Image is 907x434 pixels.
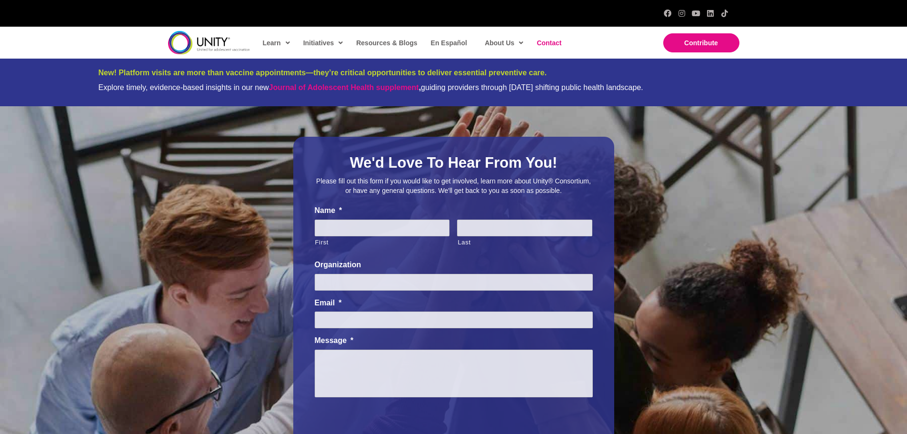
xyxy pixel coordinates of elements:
strong: , [269,83,421,91]
a: About Us [480,32,527,54]
a: Resources & Blogs [351,32,421,54]
div: Explore timely, evidence-based insights in our new guiding providers through [DATE] shifting publ... [99,83,809,92]
span: Learn [263,36,290,50]
label: Email [315,298,593,308]
a: Contact [532,32,565,54]
span: Resources & Blogs [356,39,417,47]
span: Contribute [684,39,718,47]
p: Please fill out this form if you would like to get involved, learn more about Unity® Consortium, ... [315,177,593,195]
a: Instagram [678,10,686,17]
label: Last [458,237,592,248]
label: Message [315,336,593,346]
a: TikTok [721,10,728,17]
span: Contact [537,39,561,47]
a: LinkedIn [707,10,714,17]
a: Contribute [663,33,739,52]
a: Journal of Adolescent Health supplement [269,83,419,91]
label: Organization [315,260,593,270]
label: Name [315,206,593,216]
span: About Us [485,36,523,50]
span: Initiatives [303,36,343,50]
span: En Español [431,39,467,47]
a: En Español [426,32,471,54]
span: We'd Love To Hear From You! [350,154,558,171]
a: YouTube [692,10,700,17]
span: New! Platform visits are more than vaccine appointments—they’re critical opportunities to deliver... [99,69,547,77]
a: Facebook [664,10,671,17]
img: unity-logo-dark [168,31,250,54]
label: First [315,237,450,248]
